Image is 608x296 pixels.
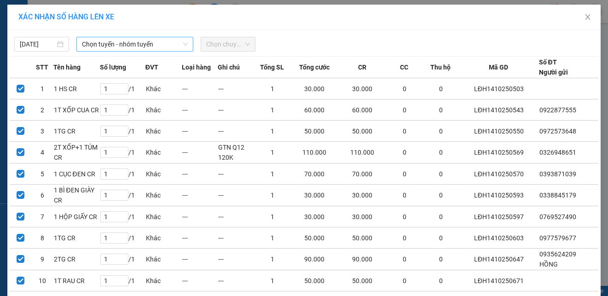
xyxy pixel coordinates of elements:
td: 0 [386,163,423,185]
td: --- [218,206,254,227]
td: 0 [423,78,459,99]
td: / 1 [100,270,145,291]
td: --- [182,270,218,291]
td: / 1 [100,249,145,270]
span: 0977579677 [539,234,576,242]
td: 5 [31,163,53,185]
span: 0393871039 [539,170,576,178]
td: 1 BÌ ĐEN GIÀY CR [53,185,100,206]
span: Số lượng [100,62,126,72]
td: LĐH1410250570 [459,163,539,185]
td: 1 [254,163,290,185]
span: Loại hàng [182,62,211,72]
span: HỒNG [539,261,558,268]
span: 0338845179 [539,192,576,199]
span: Chọn tuyến - nhóm tuyến [82,37,188,51]
td: 50.000 [338,270,386,291]
td: 1 [31,78,53,99]
td: Khác [145,185,182,206]
td: 0 [386,78,423,99]
td: 1 [254,206,290,227]
td: 0 [423,163,459,185]
td: LĐH1410250550 [459,121,539,142]
td: 1TG CR [53,121,100,142]
td: 1TG CR [53,227,100,249]
div: Số ĐT Người gửi [539,57,568,77]
span: 0935624209 [539,250,576,258]
td: 50.000 [290,227,338,249]
td: 0 [386,206,423,227]
span: ĐVT [145,62,158,72]
td: / 1 [100,121,145,142]
span: Tổng cước [299,62,330,72]
span: 0769527490 [539,213,576,221]
td: Khác [145,227,182,249]
td: Khác [145,270,182,291]
span: Tổng SL [260,62,284,72]
td: LĐH1410250593 [459,185,539,206]
span: close [584,13,591,21]
td: / 1 [100,142,145,163]
td: 30.000 [290,206,338,227]
td: LĐH1410250543 [459,99,539,121]
td: 10 [31,270,53,291]
td: 30.000 [290,78,338,99]
td: 50.000 [290,121,338,142]
td: 0 [386,270,423,291]
span: Mã GD [489,62,508,72]
td: 2T XỐP+1 TÚM CR [53,142,100,163]
span: STT [36,62,48,72]
td: --- [218,121,254,142]
td: 30.000 [338,78,386,99]
td: 1T XỐP CUA CR [53,99,100,121]
td: / 1 [100,206,145,227]
td: 0 [386,142,423,163]
td: 1T RAU CR [53,270,100,291]
td: 1 [254,270,290,291]
td: 1 [254,142,290,163]
span: 0922877555 [539,106,576,114]
td: Khác [145,121,182,142]
td: 0 [386,121,423,142]
td: 0 [386,249,423,270]
td: 90.000 [290,249,338,270]
td: --- [218,249,254,270]
td: Khác [145,206,182,227]
td: 2TG CR [53,249,100,270]
td: 0 [423,249,459,270]
span: Chọn chuyến [206,37,250,51]
span: Tên hàng [53,62,81,72]
td: LĐH1410250647 [459,249,539,270]
td: Khác [145,163,182,185]
td: / 1 [100,163,145,185]
td: 110.000 [338,142,386,163]
td: 0 [386,227,423,249]
td: --- [218,99,254,121]
span: CR [358,62,366,72]
td: 8 [31,227,53,249]
td: 30.000 [338,185,386,206]
td: --- [182,185,218,206]
td: 3 [31,121,53,142]
td: 70.000 [290,163,338,185]
td: 0 [423,185,459,206]
td: --- [218,163,254,185]
td: / 1 [100,227,145,249]
td: 1 [254,78,290,99]
span: 0326948651 [539,149,576,156]
td: 90.000 [338,249,386,270]
td: --- [182,99,218,121]
td: --- [182,142,218,163]
td: 0 [423,270,459,291]
td: 60.000 [290,99,338,121]
td: --- [218,270,254,291]
td: --- [182,163,218,185]
td: LĐH1410250503 [459,78,539,99]
td: Khác [145,249,182,270]
span: XÁC NHẬN SỐ HÀNG LÊN XE [18,12,114,21]
td: --- [218,227,254,249]
td: Khác [145,142,182,163]
td: 6 [31,185,53,206]
td: 0 [423,99,459,121]
td: LĐH1410250603 [459,227,539,249]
